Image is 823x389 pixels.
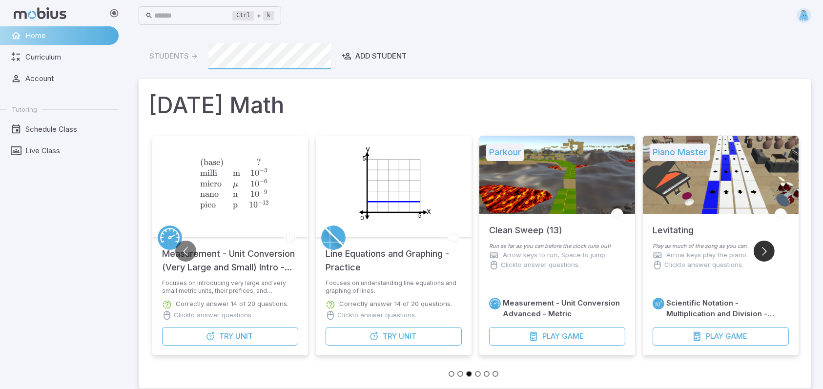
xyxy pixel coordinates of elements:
[25,145,112,156] span: Live Class
[653,327,789,346] button: PlayGame
[257,157,261,167] span: ?
[484,371,490,377] button: Go to slide 5
[503,250,607,260] p: Arrow keys to run, Space to jump.
[449,371,454,377] button: Go to slide 1
[653,214,694,237] h5: Levitating
[486,143,524,161] h5: Parkour
[176,300,288,307] p: Correctly answer 14 of 20 questions.
[653,298,664,309] a: Scientific Notation
[25,52,112,62] span: Curriculum
[418,212,422,219] text: 5
[797,8,811,23] img: trapezoid.svg
[259,167,264,174] span: −
[321,225,346,250] a: Slope/Linear Equations
[162,237,298,274] h5: Measurement - Unit Conversion (Very Large and Small) Intro - Metric
[489,298,501,309] a: Speed/Distance/Time
[219,331,233,342] span: Try
[664,260,743,270] p: Click to answer questions.
[489,242,625,250] p: Run as far as you can before the clock runs out!
[191,147,192,181] span: ​
[25,73,112,84] span: Account
[326,327,462,346] button: TryUnit
[475,371,481,377] button: Go to slide 4
[501,260,580,270] p: Click to answer questions.
[365,144,370,154] text: y
[25,30,112,41] span: Home
[264,178,267,184] span: 6
[326,279,462,295] p: Focuses on understanding line equations and graphing of lines.
[489,327,625,346] button: PlayGame
[233,180,238,188] span: μ
[25,124,112,135] span: Schedule Class
[232,11,254,20] kbd: Ctrl
[148,89,802,122] h1: [DATE] Math
[666,298,789,319] h6: Scientific Notation - Multiplication and Division - Advanced
[240,158,241,181] span: ​
[175,241,196,262] button: Go to previous slide
[493,371,498,377] button: Go to slide 6
[399,331,416,342] span: Unit
[326,237,462,274] h5: Line Equations and Graphing - Practice
[250,179,255,189] span: 1
[162,279,298,295] p: Focuses on introducing very large and very small metric units, their prefices, and converting bet...
[383,331,397,342] span: Try
[339,300,452,307] p: Correctly answer 14 of 20 questions.
[250,168,255,178] span: 1
[200,168,217,178] span: milli
[457,371,463,377] button: Go to slide 2
[232,10,274,21] div: +
[706,331,723,342] span: Play
[342,51,407,61] div: Add Student
[426,206,431,216] text: x
[337,310,416,320] p: Click to answer questions.
[200,157,224,167] span: (base)
[158,225,182,250] a: Speed/Distance/Time
[233,168,240,178] span: m
[174,310,253,320] p: Click to answer questions.
[263,11,274,20] kbd: k
[754,241,775,262] button: Go to next slide
[259,178,264,184] span: −
[725,331,747,342] span: Game
[363,155,366,162] text: 5
[162,327,298,346] button: TryUnit
[255,168,259,178] span: 0
[466,371,472,377] button: Go to slide 3
[666,250,748,260] p: Arrow keys play the piano.
[269,158,270,181] span: ​
[12,105,37,114] span: Tutoring
[255,179,259,189] span: 0
[489,214,562,237] h5: Clean Sweep (13)
[224,158,225,181] span: ​
[542,331,560,342] span: Play
[503,298,625,319] h6: Measurement - Unit Conversion Advanced - Metric
[264,167,267,174] span: 3
[562,331,584,342] span: Game
[360,214,364,222] text: 0
[650,143,710,161] h5: Piano Master
[200,179,222,189] span: micro
[653,242,789,250] p: Play as much of the song as you can.
[235,331,253,342] span: Unit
